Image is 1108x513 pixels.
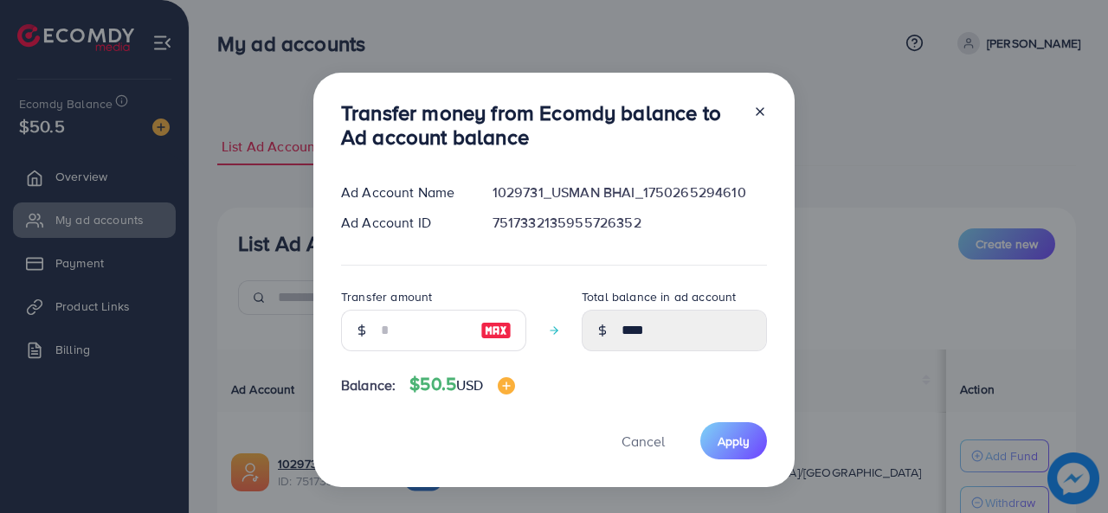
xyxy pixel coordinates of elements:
span: Apply [718,433,750,450]
div: 7517332135955726352 [479,213,781,233]
h3: Transfer money from Ecomdy balance to Ad account balance [341,100,739,151]
label: Total balance in ad account [582,288,736,305]
img: image [480,320,512,341]
span: Cancel [622,432,665,451]
button: Cancel [600,422,686,459]
span: USD [456,375,483,394]
div: 1029731_USMAN BHAI_1750265294610 [479,183,781,202]
label: Transfer amount [341,288,432,305]
span: Balance: [341,375,396,395]
button: Apply [700,422,767,459]
div: Ad Account ID [327,213,479,233]
div: Ad Account Name [327,183,479,202]
h4: $50.5 [409,374,514,395]
img: image [498,377,515,394]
